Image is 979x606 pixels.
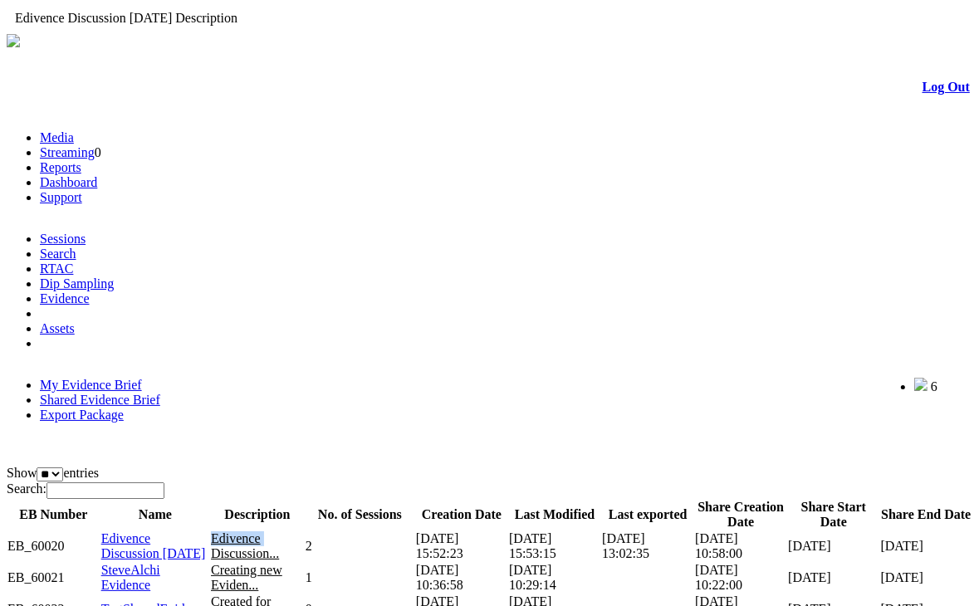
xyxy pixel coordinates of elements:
[508,499,601,530] th: Last Modified: activate to sort column ascending
[601,499,694,530] th: Last exported: activate to sort column ascending
[15,11,237,25] span: Edivence Discussion [DATE] Description
[305,530,415,562] td: 2
[694,562,787,594] td: [DATE] 10:22:00
[694,499,787,530] th: Share Creation Date
[37,467,63,481] select: Showentries
[40,232,86,246] a: Sessions
[40,130,74,144] a: Media
[690,379,881,391] span: Welcome, Nav Alchi design (Administrator)
[40,321,75,335] a: Assets
[40,190,82,204] a: Support
[211,563,282,592] span: Creating new Eviden...
[601,530,694,562] td: [DATE] 13:02:35
[40,393,160,407] a: Shared Evidence Brief
[7,530,100,562] td: EB_60020
[923,80,970,94] a: Log Out
[40,261,73,276] a: RTAC
[305,499,415,530] th: No. of Sessions: activate to sort column ascending
[508,530,601,562] td: [DATE] 15:53:15
[415,562,508,594] td: [DATE] 10:36:58
[508,562,601,594] td: [DATE] 10:29:14
[40,408,124,422] a: Export Package
[7,34,20,47] img: arrow-3.png
[880,530,972,562] td: [DATE]
[914,378,928,391] img: bell25.png
[694,530,787,562] td: [DATE] 10:58:00
[931,379,937,393] span: 6
[95,145,101,159] span: 0
[40,378,142,392] a: My Evidence Brief
[7,562,100,594] td: EB_60021
[787,499,879,530] th: Share Start Date
[7,481,164,496] label: Search:
[880,562,972,594] td: [DATE]
[415,530,508,562] td: [DATE] 15:52:23
[40,276,114,291] a: Dip Sampling
[47,482,164,499] input: Search:
[210,499,305,530] th: Description: activate to sort column ascending
[7,466,99,480] label: Show entries
[305,562,415,594] td: 1
[7,499,100,530] th: EB Number: activate to sort column descending
[100,499,210,530] th: Name: activate to sort column ascending
[101,531,206,560] a: Edivence Discussion [DATE]
[40,291,90,305] a: Evidence
[415,499,508,530] th: Creation Date: activate to sort column ascending
[880,499,972,530] th: Share End Date: activate to sort column ascending
[40,160,81,174] a: Reports
[101,563,160,592] a: SteveAlchi Evidence
[40,175,97,189] a: Dashboard
[211,531,279,560] span: Edivence Discussion...
[787,530,879,562] td: [DATE]
[787,562,879,594] td: [DATE]
[40,145,95,159] a: Streaming
[40,247,76,261] a: Search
